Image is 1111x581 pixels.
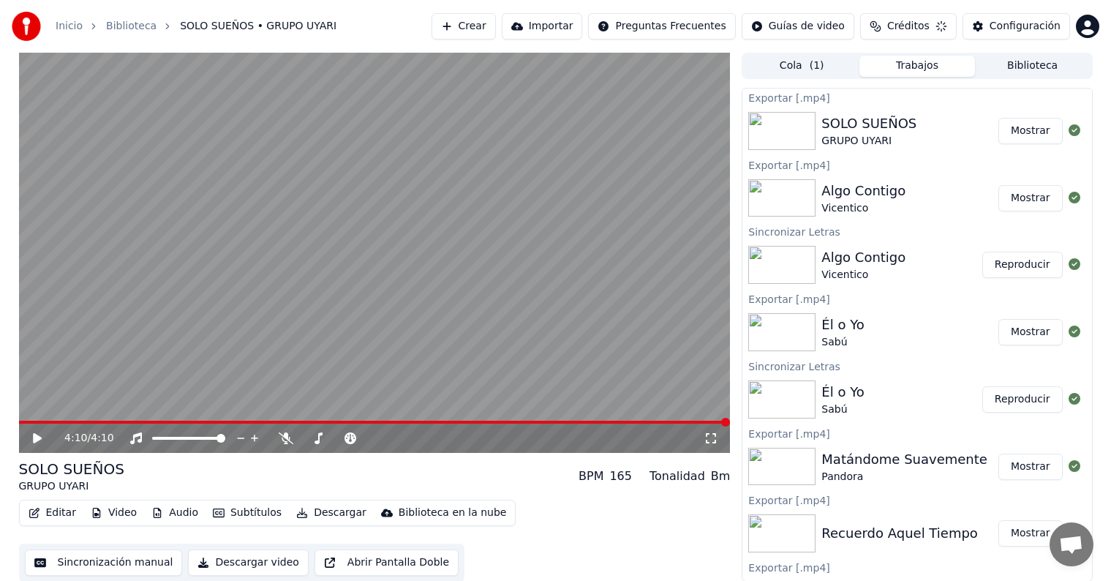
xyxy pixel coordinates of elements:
[998,454,1063,480] button: Mostrar
[821,449,987,470] div: Matándome Suavemente
[188,550,308,576] button: Descargar video
[744,56,859,77] button: Cola
[998,319,1063,345] button: Mostrar
[821,402,864,417] div: Sabú
[821,470,987,484] div: Pandora
[502,13,583,40] button: Importar
[742,491,1091,509] div: Exportar [.mp4]
[990,19,1061,34] div: Configuración
[588,13,735,40] button: Preguntas Frecuentes
[290,503,372,523] button: Descargar
[998,520,1063,547] button: Mostrar
[821,247,905,268] div: Algo Contigo
[975,56,1091,77] button: Biblioteca
[742,558,1091,576] div: Exportar [.mp4]
[742,290,1091,307] div: Exportar [.mp4]
[742,156,1091,173] div: Exportar [.mp4]
[64,431,99,446] div: /
[821,523,978,544] div: Recuerdo Aquel Tiempo
[19,459,124,479] div: SOLO SUEÑOS
[998,118,1063,144] button: Mostrar
[982,252,1063,278] button: Reproducir
[821,134,916,149] div: GRUPO UYARI
[1050,522,1093,566] div: Chat abierto
[711,468,731,485] div: Bm
[821,268,905,282] div: Vicentico
[399,506,507,520] div: Biblioteca en la nube
[982,386,1063,413] button: Reproducir
[315,550,459,576] button: Abrir Pantalla Doble
[25,550,183,576] button: Sincronización manual
[19,479,124,494] div: GRUPO UYARI
[64,431,87,446] span: 4:10
[821,113,916,134] div: SOLO SUEÑOS
[821,181,905,201] div: Algo Contigo
[742,424,1091,442] div: Exportar [.mp4]
[742,357,1091,375] div: Sincronizar Letras
[85,503,143,523] button: Video
[821,315,864,335] div: Él o Yo
[821,335,864,350] div: Sabú
[998,185,1063,211] button: Mostrar
[649,468,705,485] div: Tonalidad
[23,503,82,523] button: Editar
[963,13,1070,40] button: Configuración
[821,382,864,402] div: Él o Yo
[609,468,632,485] div: 165
[56,19,83,34] a: Inicio
[579,468,603,485] div: BPM
[742,222,1091,240] div: Sincronizar Letras
[12,12,41,41] img: youka
[56,19,336,34] nav: breadcrumb
[180,19,336,34] span: SOLO SUEÑOS • GRUPO UYARI
[91,431,113,446] span: 4:10
[821,201,905,216] div: Vicentico
[432,13,496,40] button: Crear
[860,13,957,40] button: Créditos
[106,19,157,34] a: Biblioteca
[859,56,975,77] button: Trabajos
[742,13,854,40] button: Guías de video
[887,19,930,34] span: Créditos
[207,503,287,523] button: Subtítulos
[146,503,204,523] button: Audio
[742,89,1091,106] div: Exportar [.mp4]
[810,59,824,73] span: ( 1 )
